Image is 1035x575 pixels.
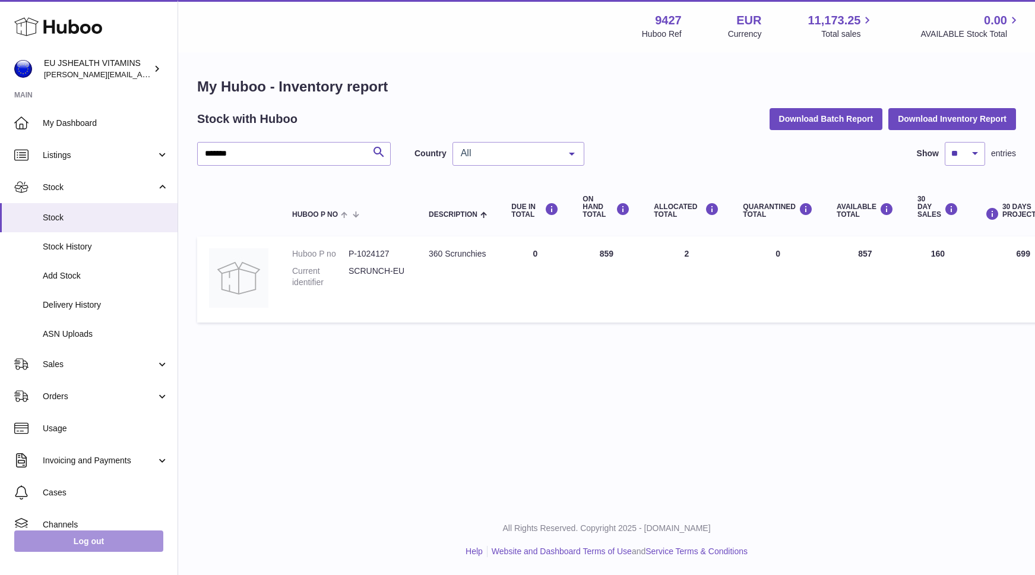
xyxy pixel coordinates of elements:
[736,12,761,29] strong: EUR
[837,203,894,219] div: AVAILABLE Total
[920,29,1021,40] span: AVAILABLE Stock Total
[43,299,169,311] span: Delivery History
[43,519,169,530] span: Channels
[808,12,860,29] span: 11,173.25
[43,150,156,161] span: Listings
[197,77,1016,96] h1: My Huboo - Inventory report
[349,248,405,260] dd: P-1024127
[571,236,642,323] td: 859
[466,546,483,556] a: Help
[209,248,268,308] img: product image
[492,546,632,556] a: Website and Dashboard Terms of Use
[43,241,169,252] span: Stock History
[43,328,169,340] span: ASN Uploads
[292,248,349,260] dt: Huboo P no
[197,111,297,127] h2: Stock with Huboo
[429,211,477,219] span: Description
[43,212,169,223] span: Stock
[808,12,874,40] a: 11,173.25 Total sales
[43,391,156,402] span: Orders
[770,108,883,129] button: Download Batch Report
[429,248,488,260] div: 360 Scrunchies
[511,203,559,219] div: DUE IN TOTAL
[188,523,1025,534] p: All Rights Reserved. Copyright 2025 - [DOMAIN_NAME]
[349,266,405,288] dd: SCRUNCH-EU
[888,108,1016,129] button: Download Inventory Report
[655,12,682,29] strong: 9427
[917,148,939,159] label: Show
[906,236,970,323] td: 160
[44,58,151,80] div: EU JSHEALTH VITAMINS
[43,455,156,466] span: Invoicing and Payments
[825,236,906,323] td: 857
[43,182,156,193] span: Stock
[743,203,813,219] div: QUARANTINED Total
[991,148,1016,159] span: entries
[43,359,156,370] span: Sales
[776,249,780,258] span: 0
[14,60,32,78] img: laura@jessicasepel.com
[984,12,1007,29] span: 0.00
[728,29,762,40] div: Currency
[642,29,682,40] div: Huboo Ref
[43,423,169,434] span: Usage
[920,12,1021,40] a: 0.00 AVAILABLE Stock Total
[14,530,163,552] a: Log out
[499,236,571,323] td: 0
[44,69,238,79] span: [PERSON_NAME][EMAIL_ADDRESS][DOMAIN_NAME]
[645,546,748,556] a: Service Terms & Conditions
[917,195,958,219] div: 30 DAY SALES
[43,118,169,129] span: My Dashboard
[654,203,719,219] div: ALLOCATED Total
[642,236,731,323] td: 2
[292,211,338,219] span: Huboo P no
[43,270,169,282] span: Add Stock
[583,195,630,219] div: ON HAND Total
[43,487,169,498] span: Cases
[821,29,874,40] span: Total sales
[414,148,447,159] label: Country
[292,266,349,288] dt: Current identifier
[458,147,560,159] span: All
[488,546,748,557] li: and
